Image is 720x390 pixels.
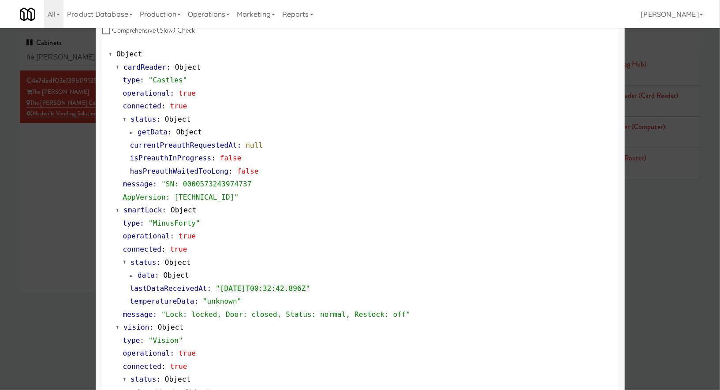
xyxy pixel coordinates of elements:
span: status [131,115,156,123]
span: : [153,310,157,319]
span: : [207,284,212,293]
span: Object [158,323,183,331]
span: "Castles" [149,76,187,84]
span: : [153,180,157,188]
span: : [140,336,144,345]
span: : [194,297,199,305]
span: Object [171,206,196,214]
span: currentPreauthRequestedAt [130,141,237,149]
span: : [170,89,175,97]
span: true [170,245,187,253]
span: : [161,362,166,371]
span: : [168,128,172,136]
span: "Vision" [149,336,183,345]
span: Object [116,50,142,58]
span: : [161,245,166,253]
span: message [123,310,153,319]
span: operational [123,232,170,240]
span: isPreauthInProgress [130,154,212,162]
span: hasPreauthWaitedTooLong [130,167,229,175]
span: : [140,76,144,84]
span: : [162,206,167,214]
span: null [246,141,263,149]
img: Micromart [20,7,35,22]
span: cardReader [123,63,166,71]
span: : [155,271,159,279]
span: : [156,375,160,383]
span: type [123,76,140,84]
span: true [179,232,196,240]
span: status [131,258,156,267]
span: operational [123,349,170,357]
span: : [166,63,171,71]
span: : [228,167,233,175]
span: : [140,219,144,227]
span: "unknown" [203,297,242,305]
span: : [149,323,153,331]
span: : [156,258,160,267]
span: true [179,349,196,357]
span: type [123,336,140,345]
span: false [237,167,259,175]
label: Comprehensive (Slow) Check [102,24,195,37]
span: Object [165,375,190,383]
span: : [156,115,160,123]
span: false [220,154,242,162]
span: operational [123,89,170,97]
span: connected [123,102,162,110]
span: data [138,271,155,279]
input: Comprehensive (Slow) Check [102,27,112,34]
span: true [170,102,187,110]
span: smartLock [123,206,162,214]
span: message [123,180,153,188]
span: : [170,349,175,357]
span: status [131,375,156,383]
span: true [179,89,196,97]
span: lastDataReceivedAt [130,284,207,293]
span: Object [175,63,201,71]
span: connected [123,245,162,253]
span: : [161,102,166,110]
span: type [123,219,140,227]
span: "[DATE]T00:32:42.896Z" [216,284,310,293]
span: "MinusForty" [149,219,200,227]
span: : [237,141,242,149]
span: "Lock: locked, Door: closed, Status: normal, Restock: off" [161,310,410,319]
span: true [170,362,187,371]
span: : [170,232,175,240]
span: getData [138,128,168,136]
span: Object [176,128,202,136]
span: Object [165,258,190,267]
span: "SN: 0000573243974737 AppVersion: [TECHNICAL_ID]" [123,180,252,201]
span: connected [123,362,162,371]
span: Object [165,115,190,123]
span: vision [123,323,149,331]
span: temperatureData [130,297,194,305]
span: Object [163,271,189,279]
span: : [211,154,216,162]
